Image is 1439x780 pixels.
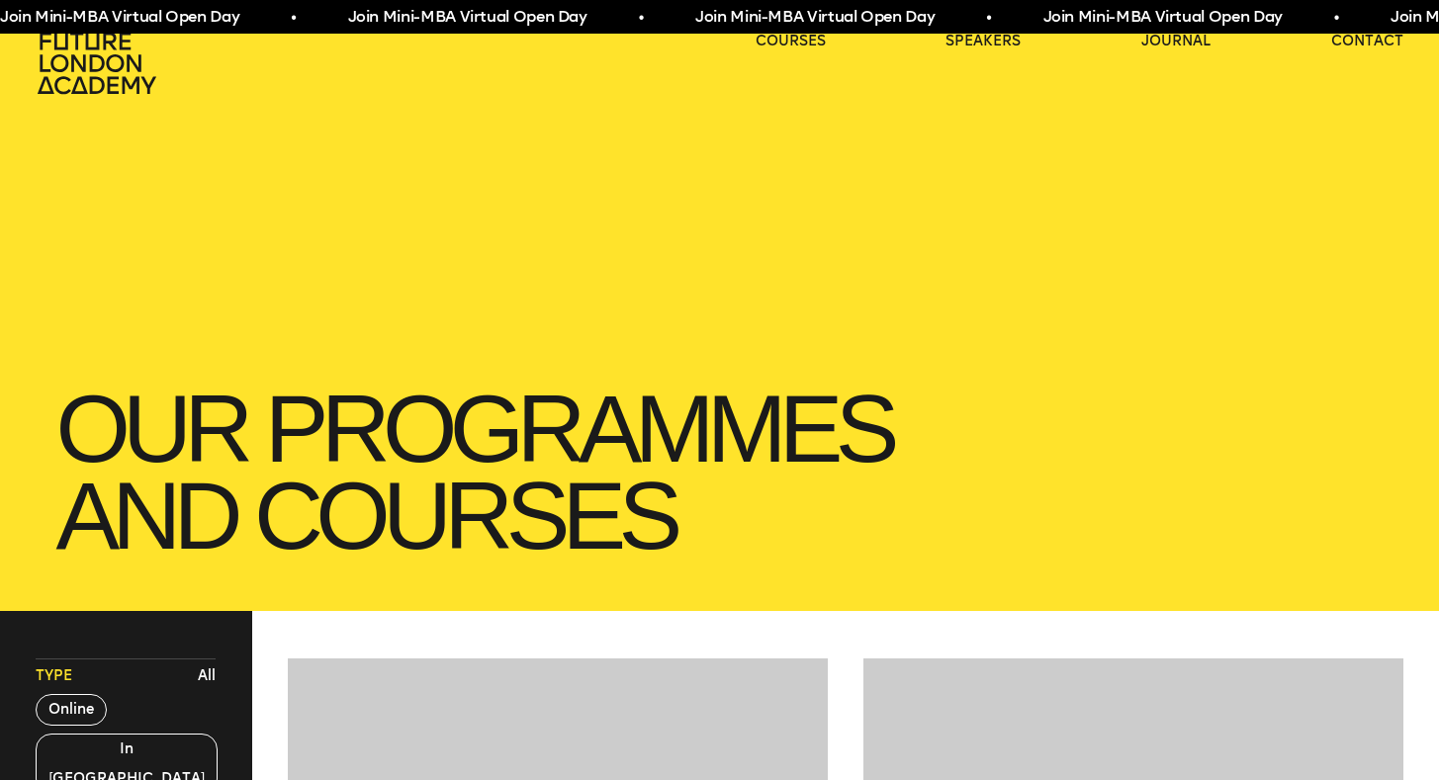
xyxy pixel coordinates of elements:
a: courses [756,32,826,51]
a: contact [1331,32,1403,51]
h1: our Programmes and courses [36,366,1402,579]
button: All [193,661,221,691]
span: • [639,6,644,30]
span: • [291,6,296,30]
span: Type [36,666,72,686]
a: journal [1141,32,1211,51]
button: Online [36,694,107,726]
a: speakers [945,32,1021,51]
span: • [1334,6,1339,30]
span: • [986,6,991,30]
